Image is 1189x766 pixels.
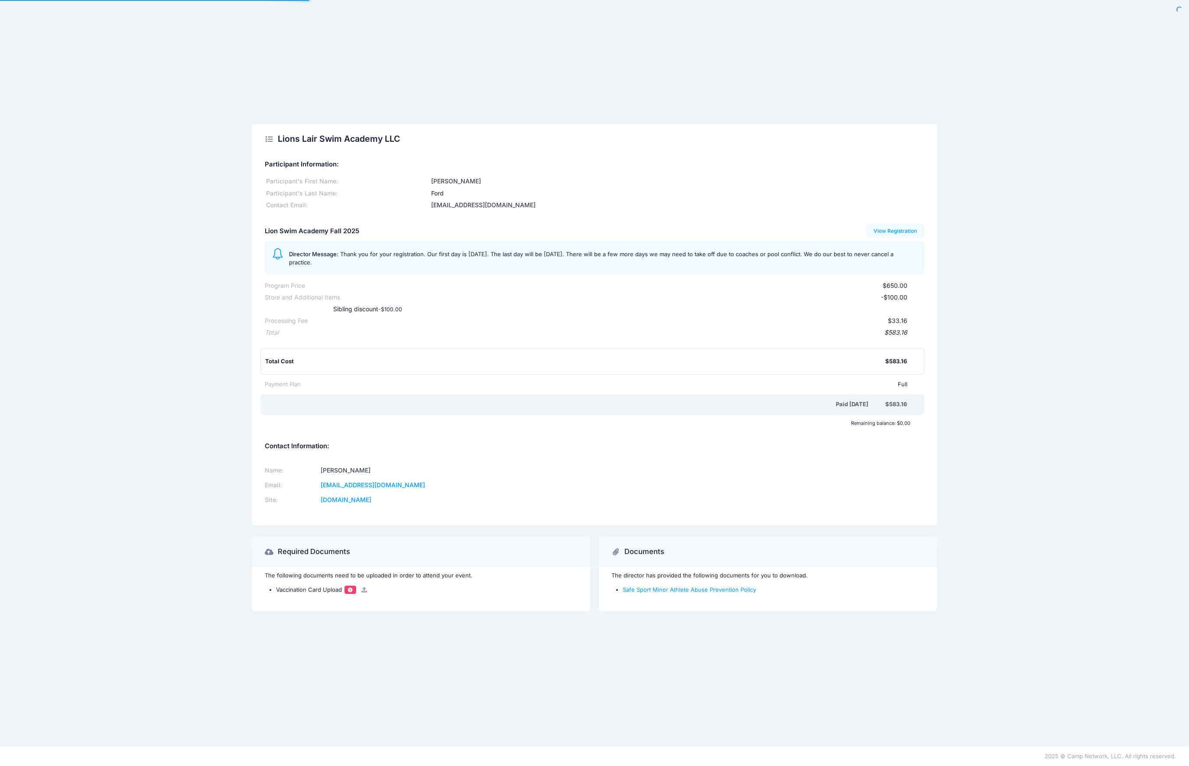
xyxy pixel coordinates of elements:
span: 2025 © Camp Network, LLC. All rights reserved. [1045,753,1176,759]
a: [DOMAIN_NAME] [321,496,371,503]
div: Paid [DATE] [266,400,886,409]
div: [EMAIL_ADDRESS][DOMAIN_NAME] [429,201,924,210]
small: -$100.00 [378,306,402,313]
h5: Lion Swim Academy Fall 2025 [265,228,359,235]
div: Contact Email: [265,201,430,210]
td: Name: [265,463,318,478]
div: Total Cost [265,357,886,366]
div: Participant's First Name: [265,177,430,186]
div: $33.16 [308,316,908,326]
h3: Required Documents [278,548,350,556]
td: Site: [265,492,318,507]
div: Program Price [265,281,305,290]
div: Total [265,328,279,337]
div: [PERSON_NAME] [429,177,924,186]
span: Vaccination Card Upload [276,586,342,593]
p: The following documents need to be uploaded in order to attend your event. [265,571,578,580]
div: Full [301,380,908,389]
td: Email: [265,478,318,492]
a: View Registration [866,224,925,238]
h5: Contact Information: [265,443,925,450]
div: -$100.00 [340,293,908,302]
div: Remaining balance: $0.00 [260,420,915,426]
h2: Lions Lair Swim Academy LLC [278,134,400,144]
div: Store and Additional Items [265,293,340,302]
div: $583.16 [279,328,908,337]
a: Safe Sport Minor Athlete Abuse Prevention Policy [623,586,756,593]
h5: Participant Information: [265,161,925,169]
h3: Documents [624,548,664,556]
div: Processing Fee [265,316,308,326]
div: Payment Plan [265,380,301,389]
div: Sibling discount [316,305,706,314]
p: The director has provided the following documents for you to download. [611,571,924,580]
div: $583.16 [885,400,907,409]
div: $583.16 [885,357,907,366]
div: Participant's Last Name: [265,189,430,198]
td: [PERSON_NAME] [318,463,583,478]
span: Director Message: [289,251,338,258]
div: Ford [429,189,924,198]
a: [EMAIL_ADDRESS][DOMAIN_NAME] [321,481,425,489]
span: $650.00 [883,282,907,289]
span: Thank you for your registration. Our first day is [DATE]. The last day will be [DATE]. There will... [289,251,893,266]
